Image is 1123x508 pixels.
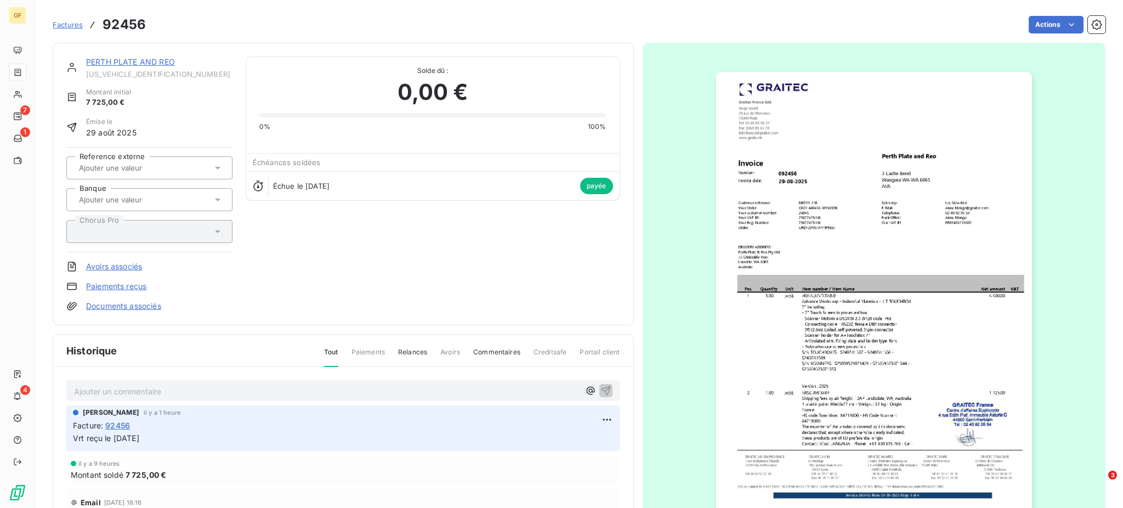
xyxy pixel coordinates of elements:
[104,499,142,506] span: [DATE] 18:16
[259,122,270,132] span: 0%
[86,97,131,108] span: 7 725,00 €
[86,261,142,272] a: Avoirs associés
[103,15,146,35] h3: 92456
[588,122,606,132] span: 100%
[86,117,137,127] span: Émise le
[473,347,520,366] span: Commentaires
[580,178,613,194] span: payée
[324,347,338,367] span: Tout
[78,460,120,467] span: il y a 9 heures
[71,469,123,481] span: Montant soldé
[534,347,567,366] span: Creditsafe
[1086,471,1112,497] iframe: Intercom live chat
[144,409,180,416] span: il y a 1 heure
[83,408,139,417] span: [PERSON_NAME]
[20,127,30,137] span: 1
[440,347,460,366] span: Avoirs
[86,87,131,97] span: Montant initial
[81,498,101,507] span: Email
[78,163,188,173] input: Ajouter une valeur
[86,281,146,292] a: Paiements reçus
[253,158,321,167] span: Échéances soldées
[126,469,167,481] span: 7 725,00 €
[66,343,117,358] span: Historique
[20,105,30,115] span: 7
[398,76,468,109] span: 0,00 €
[9,7,26,24] div: GF
[351,347,385,366] span: Paiements
[273,182,330,190] span: Échue le [DATE]
[9,484,26,501] img: Logo LeanPay
[1029,16,1084,33] button: Actions
[20,385,30,395] span: 4
[259,66,606,76] span: Solde dû :
[398,347,427,366] span: Relances
[86,127,137,138] span: 29 août 2025
[1108,471,1117,479] span: 3
[580,347,620,366] span: Portail client
[86,70,232,78] span: [US_VEHICLE_IDENTIFICATION_NUMBER]
[73,420,103,431] span: Facture :
[73,433,139,443] span: Vrt reçu le [DATE]
[86,57,175,66] a: PERTH PLATE AND REO
[53,19,83,30] a: Factures
[53,20,83,29] span: Factures
[86,301,161,312] a: Documents associés
[78,195,188,205] input: Ajouter une valeur
[105,420,130,431] span: 92456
